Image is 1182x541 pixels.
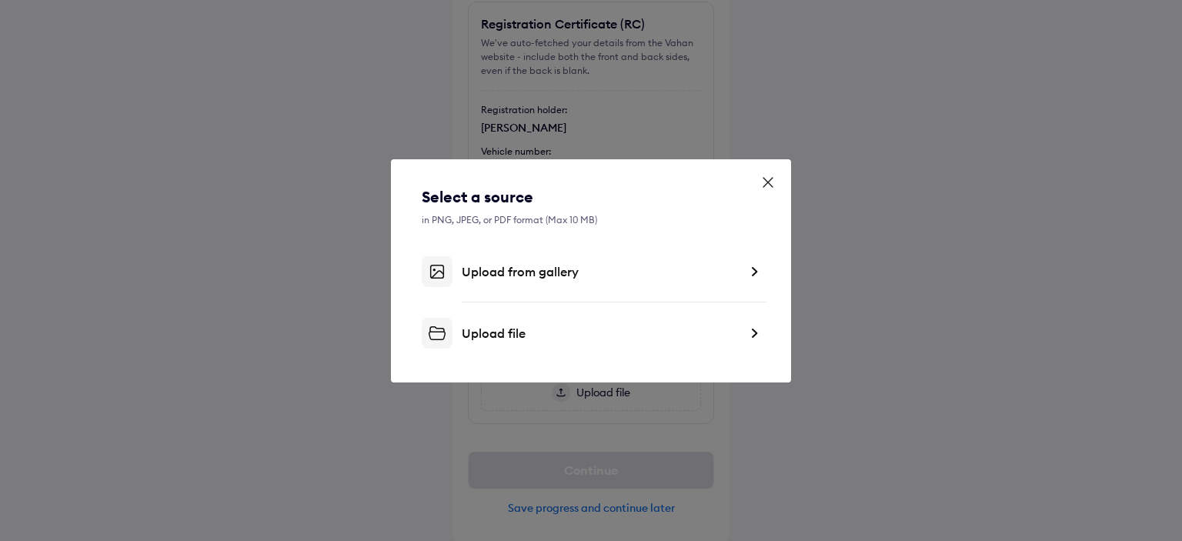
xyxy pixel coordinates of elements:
img: gallery-upload.svg [422,256,452,287]
img: right-dark-arrow.svg [748,326,760,341]
img: file-upload.svg [422,318,452,349]
div: Select a source [422,186,760,208]
div: in PNG, JPEG, or PDF format (Max 10 MB) [422,214,760,225]
div: Upload file [462,326,739,341]
div: Upload from gallery [462,264,739,279]
img: right-dark-arrow.svg [748,264,760,279]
